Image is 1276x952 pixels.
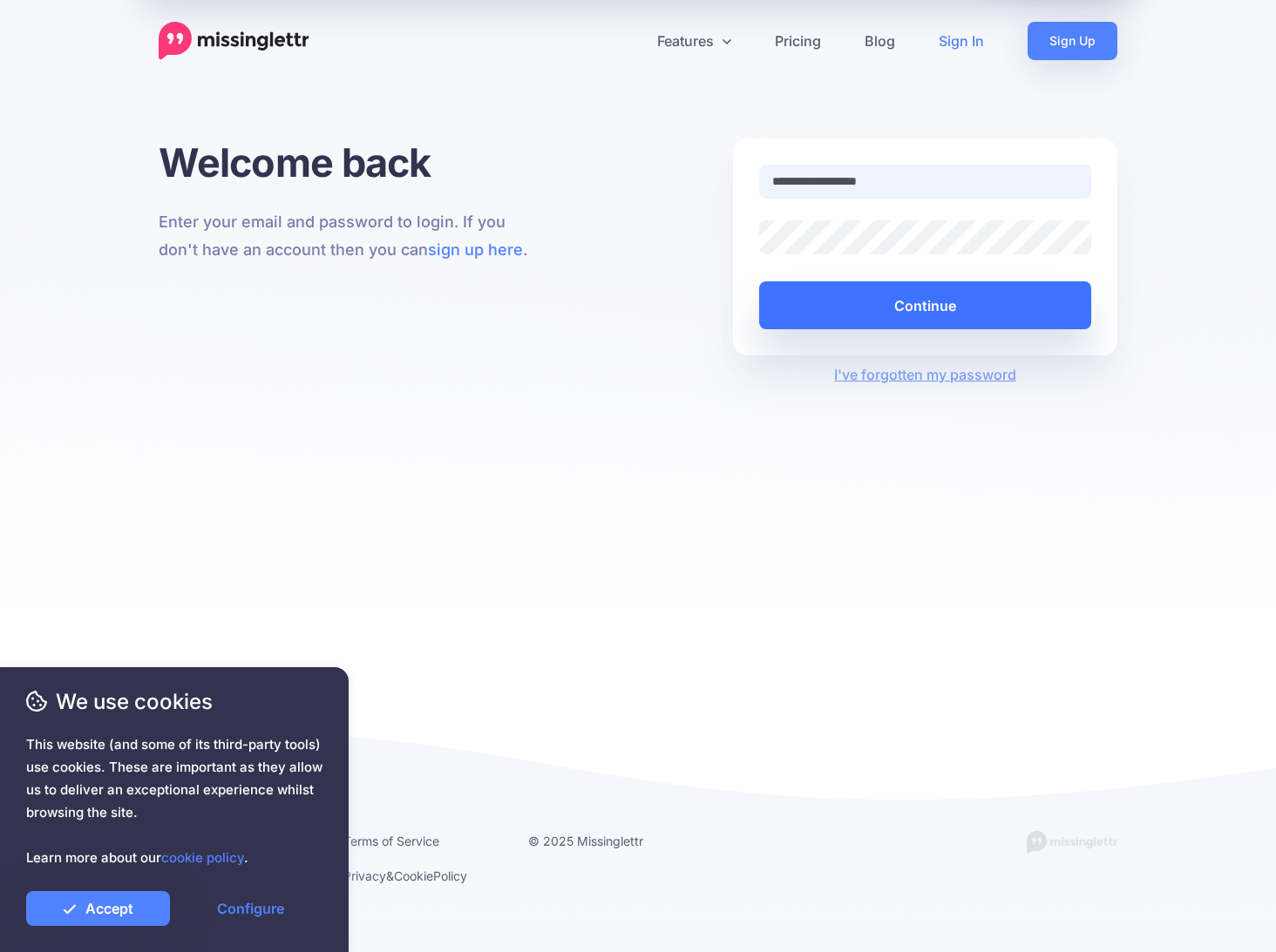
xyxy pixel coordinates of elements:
[394,868,433,883] a: Cookie
[26,686,322,717] span: We use cookies
[26,733,322,869] span: This website (and some of its third-party tools) use cookies. These are important as they allow u...
[759,281,1091,329] button: Continue
[843,22,917,60] a: Blog
[343,834,439,848] a: Terms of Service
[343,868,386,883] a: Privacy
[159,138,543,186] h1: Welcome back
[161,849,244,866] a: cookie policy
[635,22,753,60] a: Features
[343,865,502,887] li: & Policy
[179,891,322,926] a: Configure
[159,208,543,264] p: Enter your email and password to login. If you don't have an account then you can .
[834,366,1016,383] a: I've forgotten my password
[26,891,170,926] a: Accept
[428,240,523,259] a: sign up here
[753,22,843,60] a: Pricing
[1028,22,1117,60] a: Sign Up
[528,830,687,852] li: © 2025 Missinglettr
[917,22,1006,60] a: Sign In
